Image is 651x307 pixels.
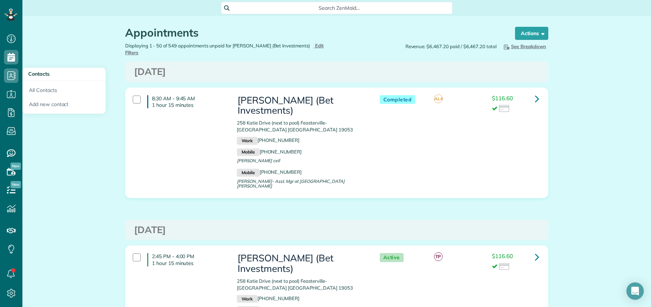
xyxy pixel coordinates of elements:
a: Mobile[PHONE_NUMBER] [237,149,302,155]
span: $116.60 [492,94,513,102]
span: Contacts [28,71,50,77]
h4: 2:45 PM - 4:00 PM [147,253,226,266]
button: Actions [515,27,548,40]
span: [PERSON_NAME] cell [237,158,280,163]
span: New [10,163,21,170]
small: Mobile [237,169,259,177]
small: Work [237,295,257,303]
span: Revenue: $6,467.20 paid / $6,467.20 total [405,43,497,50]
span: TP [434,252,443,261]
h4: 8:30 AM - 9:45 AM [147,95,226,108]
p: 1 hour 15 minutes [152,260,226,266]
a: Edit Filters [125,43,324,55]
div: Displaying 1 - 50 of 549 appointments unpaid for [PERSON_NAME] (Bet Investments) [120,42,337,56]
img: icon_credit_card_neutral-3d9a980bd25ce6dbb0f2033d7200983694762465c175678fcbc2d8f4bc43548e.png [499,263,510,271]
span: AL4 [434,94,443,103]
span: Active [380,253,404,262]
a: Mobile[PHONE_NUMBER] [237,169,302,175]
p: 1 hour 15 minutes [152,102,226,108]
h1: Appointments [125,27,501,39]
div: Open Intercom Messenger [626,282,644,300]
h3: [DATE] [134,67,539,77]
a: Add new contact [22,97,106,114]
p: 258 Katie Drive (next to pool) Feasterville-[GEOGRAPHIC_DATA] [GEOGRAPHIC_DATA] 19053 [237,119,365,133]
span: $116.60 [492,252,513,260]
a: All Contacts [22,81,106,97]
h3: [PERSON_NAME] (Bet Investments) [237,253,365,274]
small: Work [237,137,257,145]
span: Completed [380,95,416,104]
a: Work[PHONE_NUMBER] [237,295,299,301]
h3: [DATE] [134,225,539,235]
h3: [PERSON_NAME] (Bet Investments) [237,95,365,116]
p: 258 Katie Drive (next to pool) Feasterville-[GEOGRAPHIC_DATA] [GEOGRAPHIC_DATA] 19053 [237,278,365,291]
button: See Breakdown [500,42,548,50]
a: Work[PHONE_NUMBER] [237,137,299,143]
small: Mobile [237,148,259,156]
span: See Breakdown [502,43,546,49]
span: [PERSON_NAME]- Asst. Mgr at [GEOGRAPHIC_DATA][PERSON_NAME] [237,178,344,189]
span: New [10,181,21,188]
img: icon_credit_card_neutral-3d9a980bd25ce6dbb0f2033d7200983694762465c175678fcbc2d8f4bc43548e.png [499,105,510,113]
